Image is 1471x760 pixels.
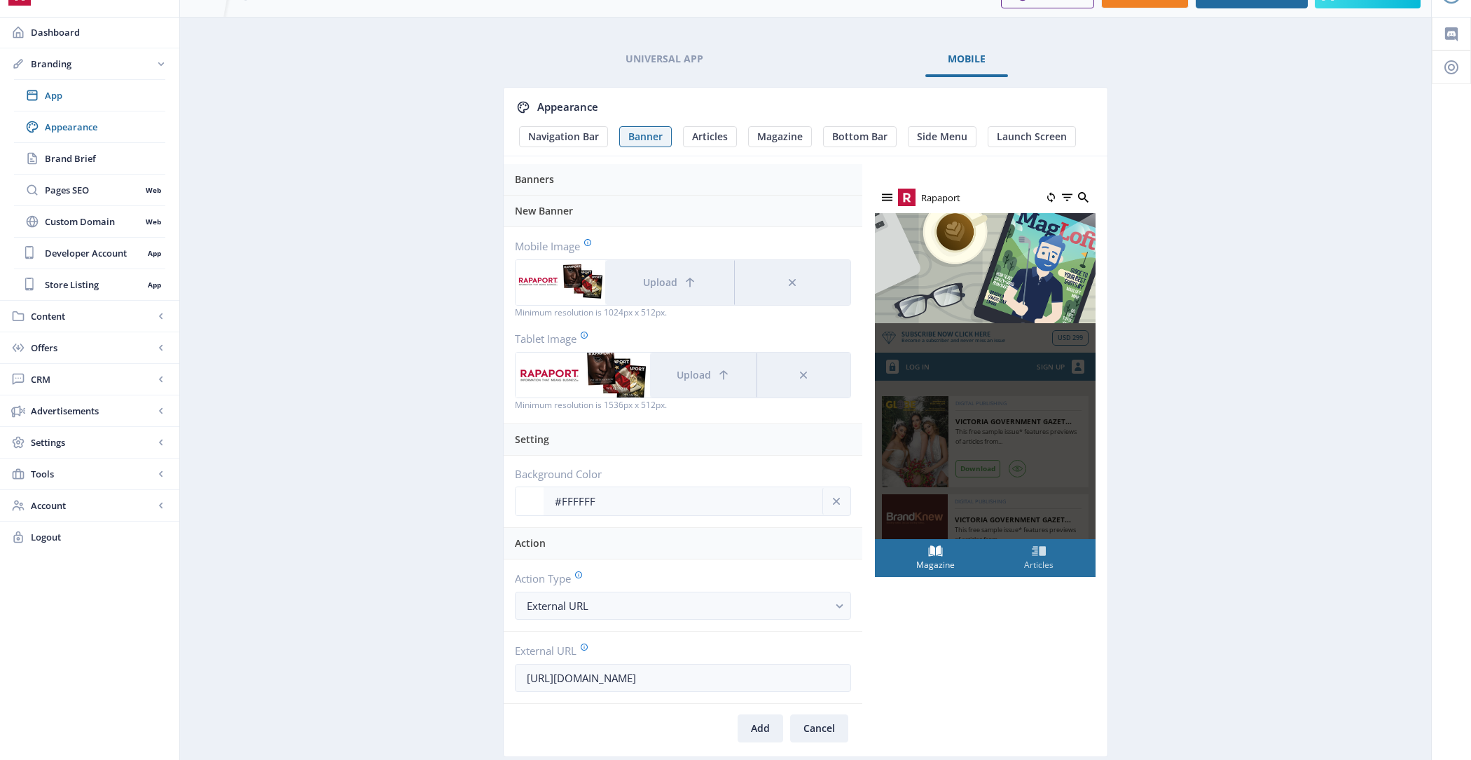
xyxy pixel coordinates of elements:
button: info [822,487,850,515]
span: Bottom Bar [832,131,888,142]
span: Offers [31,341,154,355]
a: Appearance [14,111,165,142]
img: 30d4eecd-fdac-4849-ba67-d50181350027.png [898,189,916,206]
a: App [14,80,165,111]
span: Articles [692,131,728,142]
span: Universal App [626,53,703,65]
nb-icon: info [829,494,843,508]
button: Upload [650,353,757,398]
label: Mobile Image [515,238,840,254]
span: Appearance [537,100,598,114]
span: Upload [677,369,711,381]
span: Developer Account [45,246,143,260]
label: Action Type [515,571,840,586]
span: Branding [31,57,154,71]
label: Tablet Image [515,331,840,346]
span: CRM [31,372,154,386]
span: Settings [31,435,154,449]
div: Minimum resolution is 1024px x 512px. [515,306,851,320]
a: Pages SEOWeb [14,175,165,205]
div: Action [515,528,854,559]
span: Tools [31,467,154,481]
button: Add [738,714,783,742]
span: Magazine [916,558,955,572]
div: Setting [515,424,854,455]
button: Upload [605,260,734,305]
a: Mobile [925,42,1008,76]
nb-badge: App [143,246,165,260]
a: Universal App [603,42,726,76]
div: New Banner [515,196,854,226]
nb-badge: Web [141,183,165,197]
span: Banner [628,131,663,142]
button: Side Menu [908,126,976,147]
button: Articles [683,126,737,147]
div: Minimum resolution is 1536px x 512px. [515,398,851,412]
a: Developer AccountApp [14,238,165,269]
input: External URL [515,664,851,692]
span: Side Menu [917,131,967,142]
a: Custom DomainWeb [14,206,165,237]
span: Rapaport [921,191,960,205]
nb-badge: Web [141,215,165,229]
span: App [45,88,165,102]
span: Pages SEO [45,183,141,197]
span: Account [31,498,154,513]
button: Banner [619,126,672,147]
label: Background Color [515,467,840,481]
button: External URL [515,592,851,620]
span: Brand Brief [45,151,165,165]
span: Launch Screen [997,131,1067,142]
span: Magazine [757,131,803,142]
span: Custom Domain [45,215,141,229]
button: Launch Screen [988,126,1076,147]
span: Mobile [948,53,986,65]
button: Cancel [790,714,848,742]
nb-badge: App [143,278,165,292]
span: Store Listing [45,278,143,292]
span: Navigation Bar [528,131,599,142]
span: Content [31,309,154,323]
a: Store ListingApp [14,269,165,300]
span: Dashboard [31,25,168,39]
span: Logout [31,530,168,544]
span: Appearance [45,120,165,134]
span: Articles [1024,558,1054,572]
a: Brand Brief [14,143,165,174]
label: External URL [515,643,840,658]
span: Advertisements [31,404,154,418]
button: Navigation Bar [519,126,608,147]
div: External URL [527,597,828,614]
div: Banners [515,164,854,195]
button: Bottom Bar [823,126,897,147]
span: Upload [643,277,677,288]
input: #757575 [544,488,850,515]
img: image banner [875,213,1096,324]
button: Magazine [748,126,812,147]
